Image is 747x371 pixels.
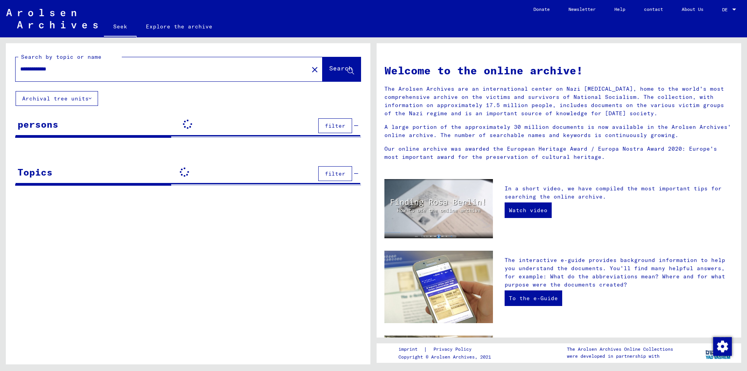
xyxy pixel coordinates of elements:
button: Search [323,57,361,81]
font: Search by topic or name [21,53,102,60]
img: yv_logo.png [704,343,733,362]
mat-icon: close [310,65,319,74]
font: were developed in partnership with [567,353,659,359]
font: persons [18,118,58,130]
button: Archival tree units [16,91,98,106]
a: Privacy Policy [427,345,481,353]
font: filter [325,122,345,129]
button: filter [318,118,352,133]
button: filter [318,166,352,181]
font: To the e-Guide [509,295,558,302]
font: Copyright © Arolsen Archives, 2021 [398,354,491,360]
font: filter [325,170,345,177]
font: Donate [533,6,550,12]
a: imprint [398,345,424,353]
font: Archival tree units [22,95,89,102]
font: Seek [113,23,127,30]
img: Arolsen_neg.svg [6,9,98,28]
font: imprint [398,346,417,352]
font: | [424,346,427,353]
font: Watch video [509,207,547,214]
font: Help [614,6,625,12]
font: Our online archive was awarded the European Heritage Award / Europa Nostra Award 2020: Europe's m... [384,145,717,160]
font: Welcome to the online archive! [384,63,583,77]
font: The interactive e-guide provides background information to help you understand the documents. You... [505,257,725,288]
a: Explore the archive [137,17,222,36]
img: Change consent [713,337,732,356]
img: eguide.jpg [384,251,493,323]
font: Explore the archive [146,23,212,30]
a: Seek [104,17,137,37]
font: Topics [18,166,53,178]
font: About Us [682,6,703,12]
font: In a short video, we have compiled the most important tips for searching the online archive. [505,185,722,200]
font: A large portion of the approximately 30 million documents is now available in the Arolsen Archive... [384,123,731,139]
img: video.jpg [384,179,493,238]
font: DE [722,7,728,12]
a: To the e-Guide [505,290,562,306]
button: Clear [307,62,323,77]
font: contact [644,6,663,12]
font: The Arolsen Archives are an international center on Nazi [MEDICAL_DATA], home to the world's most... [384,85,724,117]
div: Change consent [713,337,731,355]
a: Watch video [505,202,552,218]
font: Privacy Policy [433,346,472,352]
font: The Arolsen Archives Online Collections [567,346,673,352]
font: Search [329,64,352,72]
font: Newsletter [568,6,596,12]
